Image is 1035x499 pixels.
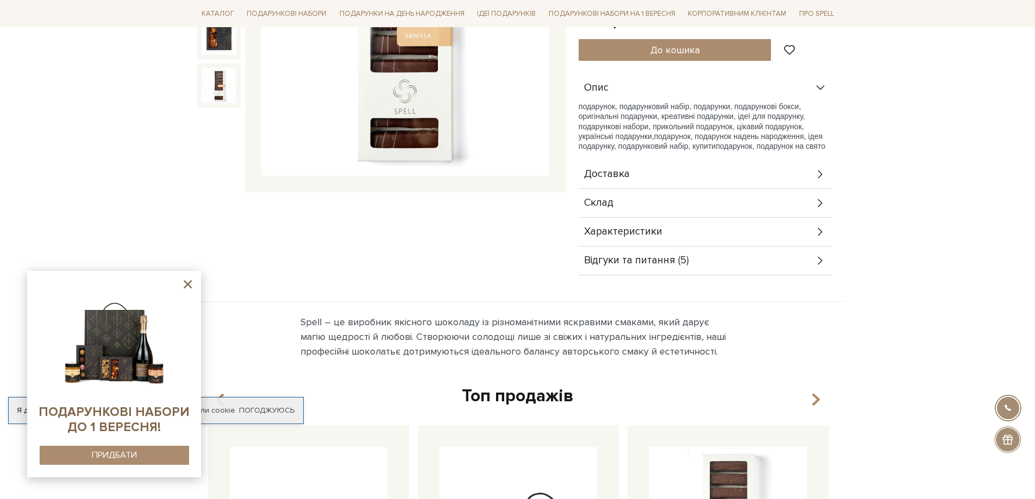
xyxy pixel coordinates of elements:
[186,406,235,415] a: файли cookie
[202,68,236,103] img: Подарунок Шоколадний комплімент
[584,83,609,93] span: Опис
[204,385,832,408] div: Топ продажів
[197,5,239,22] a: Каталог
[579,102,805,141] span: подарунок, подарунковий набір, подарунки, подарункові бокси, оригінальні подарунки, креативні под...
[650,44,700,56] span: До кошика
[584,227,662,237] span: Характеристики
[335,5,469,22] a: Подарунки на День народження
[654,132,742,141] span: подарунок, подарунок на
[584,198,613,208] span: Склад
[683,4,791,23] a: Корпоративним клієнтам
[795,5,838,22] a: Про Spell
[9,406,303,415] div: Я дозволяю [DOMAIN_NAME] використовувати
[300,315,735,359] div: Spell – це виробник якісного шоколаду із різноманітними яскравими смаками, який дарує магію щедро...
[742,132,804,141] span: день народження
[242,5,331,22] a: Подарункові набори
[239,406,294,415] a: Погоджуюсь
[584,169,630,179] span: Доставка
[716,142,825,150] span: подарунок, подарунок на свято
[584,256,689,266] span: Відгуки та питання (5)
[544,4,680,23] a: Подарункові набори на 1 Вересня
[652,132,654,141] span: ,
[202,20,236,55] img: Подарунок Шоколадний комплімент
[473,5,540,22] a: Ідеї подарунків
[579,39,771,61] button: До кошика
